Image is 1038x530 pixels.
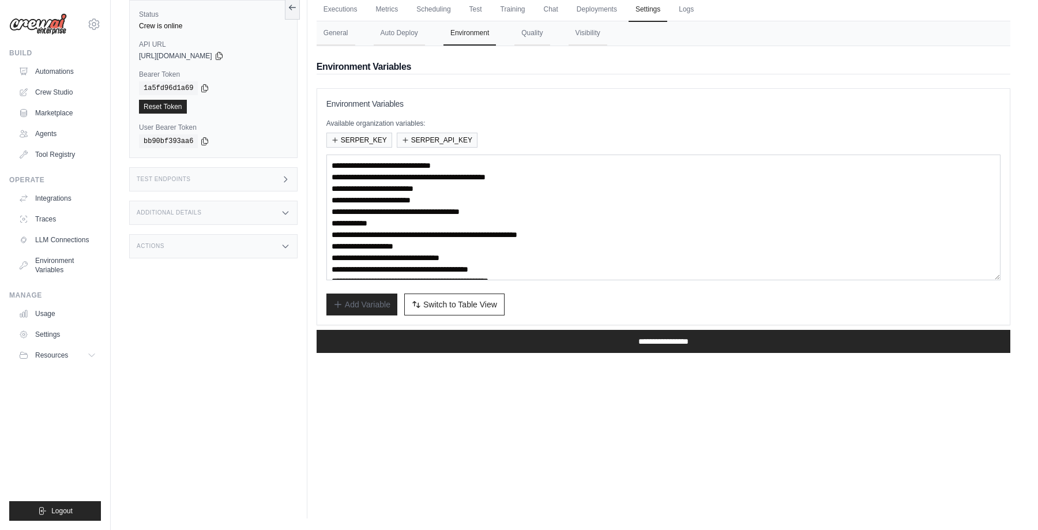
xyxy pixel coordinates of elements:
span: Logout [51,506,73,516]
code: bb90bf393aa6 [139,134,198,148]
img: Logo [9,13,67,35]
span: [URL][DOMAIN_NAME] [139,51,212,61]
label: User Bearer Token [139,123,288,132]
span: Switch to Table View [423,299,497,310]
button: General [317,21,355,46]
iframe: Chat Widget [980,475,1038,530]
button: SERPER_KEY [326,133,392,148]
a: Agents [14,125,101,143]
a: Environment Variables [14,251,101,279]
a: Marketplace [14,104,101,122]
button: Auto Deploy [374,21,425,46]
a: LLM Connections [14,231,101,249]
h3: Environment Variables [326,98,1001,110]
div: Build [9,48,101,58]
button: Logout [9,501,101,521]
button: Environment [443,21,496,46]
nav: Tabs [317,21,1010,46]
h3: Additional Details [137,209,201,216]
div: Operate [9,175,101,185]
a: Usage [14,305,101,323]
a: Traces [14,210,101,228]
button: Resources [14,346,101,364]
span: Resources [35,351,68,360]
button: Switch to Table View [404,294,505,315]
a: Crew Studio [14,83,101,102]
a: Automations [14,62,101,81]
button: Quality [514,21,550,46]
div: Crew is online [139,21,288,31]
p: Available organization variables: [326,119,1001,128]
a: Tool Registry [14,145,101,164]
code: 1a5fd96d1a69 [139,81,198,95]
label: Status [139,10,288,19]
a: Integrations [14,189,101,208]
label: API URL [139,40,288,49]
h2: Environment Variables [317,60,1010,74]
a: Reset Token [139,100,187,114]
label: Bearer Token [139,70,288,79]
button: Add Variable [326,294,397,315]
h3: Actions [137,243,164,250]
button: Visibility [569,21,607,46]
div: Manage [9,291,101,300]
button: SERPER_API_KEY [397,133,477,148]
h3: Test Endpoints [137,176,191,183]
a: Settings [14,325,101,344]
